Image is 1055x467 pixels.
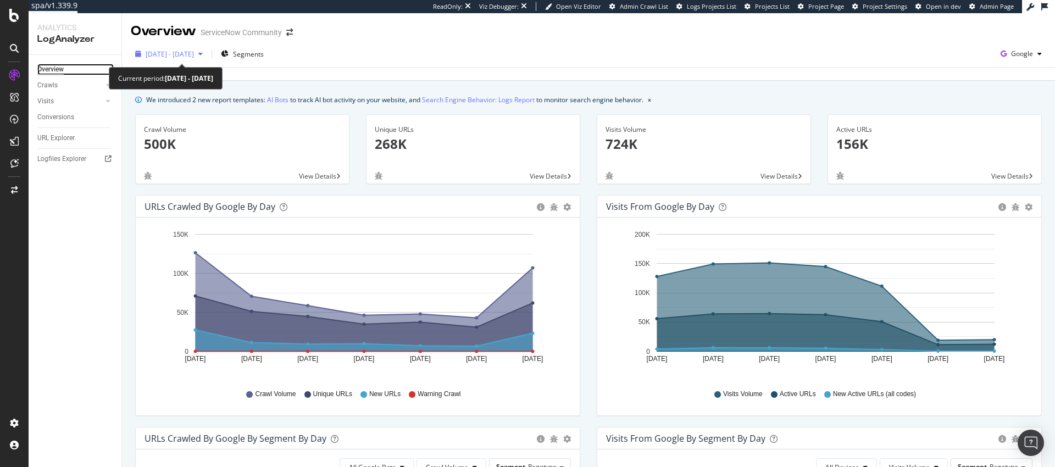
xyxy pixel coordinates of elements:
a: Open in dev [915,2,961,11]
span: Projects List [755,2,790,10]
div: Visits from Google by day [606,201,714,212]
div: Logfiles Explorer [37,153,86,165]
div: Current period: [118,72,213,85]
span: Open in dev [926,2,961,10]
text: [DATE] [984,355,1005,363]
div: Visits [37,96,54,107]
div: URLs Crawled by Google by day [145,201,275,212]
div: Visits Volume [606,125,802,135]
a: Admin Crawl List [609,2,668,11]
text: 50K [177,309,188,316]
div: bug [550,203,558,211]
div: gear [563,435,571,443]
span: Warning Crawl [418,390,460,399]
button: Segments [216,45,268,63]
text: [DATE] [871,355,892,363]
text: [DATE] [647,355,668,363]
div: Analytics [37,22,113,33]
text: 200K [635,231,650,238]
div: bug [375,172,382,180]
a: Overview [37,64,114,75]
svg: A chart. [606,226,1029,379]
div: bug [144,172,152,180]
div: gear [1025,203,1032,211]
text: 100K [173,270,188,277]
div: arrow-right-arrow-left [286,29,293,36]
a: Project Settings [852,2,907,11]
div: bug [836,172,844,180]
span: Segments [233,49,264,59]
a: Projects List [745,2,790,11]
text: [DATE] [815,355,836,363]
text: [DATE] [523,355,543,363]
div: LogAnalyzer [37,33,113,46]
span: Crawl Volume [255,390,296,399]
text: [DATE] [928,355,948,363]
text: [DATE] [241,355,262,363]
span: View Details [299,171,336,181]
a: Conversions [37,112,114,123]
div: Overview [37,64,64,75]
a: Search Engine Behavior: Logs Report [422,94,535,105]
div: ServiceNow Community [201,27,282,38]
span: View Details [991,171,1029,181]
div: circle-info [998,435,1006,443]
span: Active URLs [780,390,816,399]
button: close banner [645,92,654,108]
div: ReadOnly: [433,2,463,11]
a: Open Viz Editor [545,2,601,11]
p: 268K [375,135,571,153]
div: Viz Debugger: [479,2,519,11]
span: Logs Projects List [687,2,736,10]
div: Open Intercom Messenger [1018,430,1044,456]
text: 150K [635,260,650,268]
div: Crawl Volume [144,125,341,135]
a: Logs Projects List [676,2,736,11]
a: Crawls [37,80,103,91]
div: circle-info [537,435,545,443]
span: New URLs [369,390,401,399]
button: [DATE] - [DATE] [131,45,207,63]
text: [DATE] [297,355,318,363]
span: Project Page [808,2,844,10]
text: 0 [185,348,188,355]
div: Crawls [37,80,58,91]
div: URLs Crawled by Google By Segment By Day [145,433,326,444]
text: 150K [173,231,188,238]
div: circle-info [998,203,1006,211]
a: Logfiles Explorer [37,153,114,165]
span: [DATE] - [DATE] [146,49,194,59]
svg: A chart. [145,226,567,379]
text: 0 [646,348,650,355]
text: [DATE] [466,355,487,363]
a: Project Page [798,2,844,11]
a: Admin Page [969,2,1014,11]
div: bug [1012,203,1019,211]
a: AI Bots [267,94,288,105]
p: 500K [144,135,341,153]
span: Google [1011,49,1033,58]
button: Google [996,45,1046,63]
a: Visits [37,96,103,107]
text: [DATE] [410,355,431,363]
div: bug [606,172,613,180]
div: Visits from Google By Segment By Day [606,433,765,444]
div: bug [550,435,558,443]
text: 50K [638,319,650,326]
div: URL Explorer [37,132,75,144]
text: [DATE] [185,355,206,363]
div: bug [1012,435,1019,443]
span: Unique URLs [313,390,352,399]
span: Admin Page [980,2,1014,10]
span: Project Settings [863,2,907,10]
span: New Active URLs (all codes) [833,390,916,399]
div: gear [563,203,571,211]
span: View Details [530,171,567,181]
div: Active URLs [836,125,1033,135]
span: Admin Crawl List [620,2,668,10]
b: [DATE] - [DATE] [165,74,213,83]
span: View Details [760,171,798,181]
div: We introduced 2 new report templates: to track AI bot activity on your website, and to monitor se... [146,94,643,105]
